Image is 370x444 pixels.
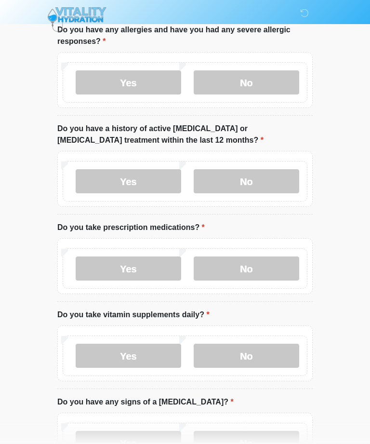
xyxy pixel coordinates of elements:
[194,256,299,281] label: No
[76,256,181,281] label: Yes
[76,169,181,193] label: Yes
[76,344,181,368] label: Yes
[57,222,205,233] label: Do you take prescription medications?
[57,309,210,321] label: Do you take vitamin supplements daily?
[48,7,106,32] img: Vitality Hydration Logo
[194,344,299,368] label: No
[57,123,313,146] label: Do you have a history of active [MEDICAL_DATA] or [MEDICAL_DATA] treatment within the last 12 mon...
[194,70,299,94] label: No
[194,169,299,193] label: No
[57,396,234,408] label: Do you have any signs of a [MEDICAL_DATA]?
[76,70,181,94] label: Yes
